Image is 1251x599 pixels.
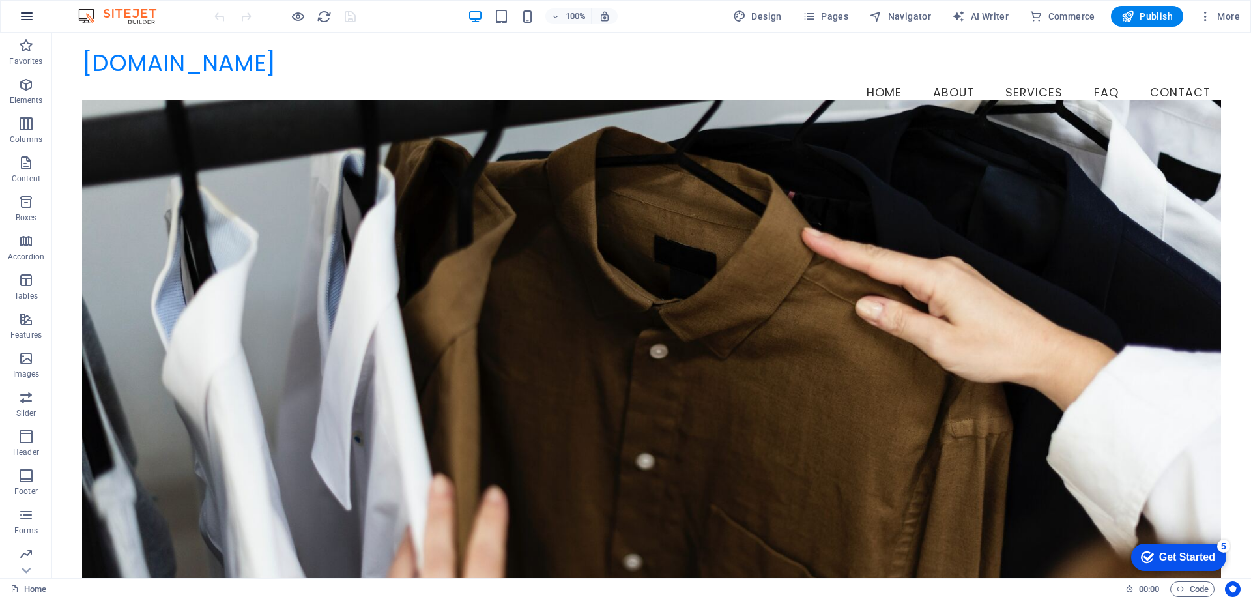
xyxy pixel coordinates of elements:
[16,212,37,223] p: Boxes
[1139,581,1159,597] span: 00 00
[565,8,586,24] h6: 100%
[1125,581,1160,597] h6: Session time
[1170,581,1215,597] button: Code
[599,10,611,22] i: On resize automatically adjust zoom level to fit chosen device.
[1029,10,1095,23] span: Commerce
[1024,6,1100,27] button: Commerce
[803,10,848,23] span: Pages
[1194,6,1245,27] button: More
[545,8,592,24] button: 100%
[1199,10,1240,23] span: More
[290,8,306,24] button: Click here to leave preview mode and continue editing
[952,10,1009,23] span: AI Writer
[16,408,36,418] p: Slider
[96,3,109,16] div: 5
[947,6,1014,27] button: AI Writer
[10,7,106,34] div: Get Started 5 items remaining, 0% complete
[10,95,43,106] p: Elements
[14,486,38,497] p: Footer
[9,56,42,66] p: Favorites
[10,330,42,340] p: Features
[733,10,782,23] span: Design
[12,173,40,184] p: Content
[14,525,38,536] p: Forms
[869,10,931,23] span: Navigator
[10,581,46,597] a: Click to cancel selection. Double-click to open Pages
[1148,584,1150,594] span: :
[8,252,44,262] p: Accordion
[13,447,39,458] p: Header
[75,8,173,24] img: Editor Logo
[798,6,854,27] button: Pages
[14,291,38,301] p: Tables
[864,6,936,27] button: Navigator
[1121,10,1173,23] span: Publish
[317,9,332,24] i: Reload page
[38,14,94,26] div: Get Started
[316,8,332,24] button: reload
[728,6,787,27] div: Design (Ctrl+Alt+Y)
[1111,6,1183,27] button: Publish
[10,134,42,145] p: Columns
[1225,581,1241,597] button: Usercentrics
[13,369,40,379] p: Images
[728,6,787,27] button: Design
[1176,581,1209,597] span: Code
